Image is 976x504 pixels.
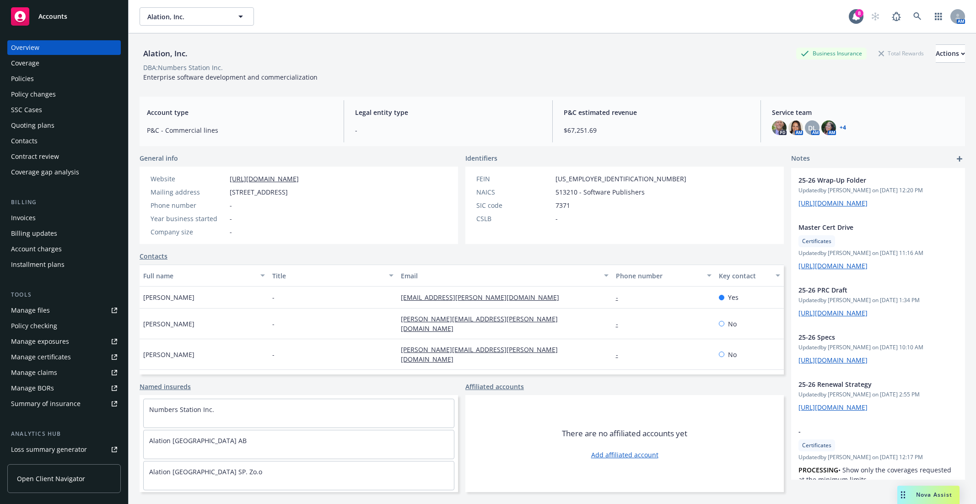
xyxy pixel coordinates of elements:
button: Nova Assist [897,486,960,504]
a: Manage BORs [7,381,121,396]
div: Analytics hub [7,429,121,439]
a: Summary of insurance [7,396,121,411]
div: Full name [143,271,255,281]
a: Alation [GEOGRAPHIC_DATA] SP. Zo.o [149,467,262,476]
div: Summary of insurance [11,396,81,411]
a: Coverage [7,56,121,70]
span: [STREET_ADDRESS] [230,187,288,197]
span: Master Cert Drive [798,222,934,232]
div: Contract review [11,149,59,164]
div: SIC code [476,201,552,210]
a: Manage files [7,303,121,318]
span: Updated by [PERSON_NAME] on [DATE] 12:17 PM [798,453,958,461]
a: SSC Cases [7,103,121,117]
a: Policies [7,71,121,86]
a: Installment plans [7,257,121,272]
a: [URL][DOMAIN_NAME] [798,403,868,412]
a: - [616,320,626,328]
span: Enterprise software development and commercialization [143,73,318,81]
img: photo [788,120,803,135]
a: Switch app [929,7,948,26]
span: - [798,427,934,436]
div: Alation, Inc. [140,48,191,60]
a: Manage certificates [7,350,121,364]
button: Key contact [715,265,784,287]
a: Alation [GEOGRAPHIC_DATA] AB [149,436,247,445]
span: Updated by [PERSON_NAME] on [DATE] 11:16 AM [798,249,958,257]
a: add [954,153,965,164]
span: $67,251.69 [564,125,750,135]
a: Manage exposures [7,334,121,349]
div: Manage files [11,303,50,318]
button: Title [269,265,398,287]
span: 25-26 PRC Draft [798,285,934,295]
div: Policy checking [11,319,57,333]
span: There are no affiliated accounts yet [562,428,687,439]
span: [PERSON_NAME] [143,293,194,302]
div: NAICS [476,187,552,197]
a: Search [908,7,927,26]
div: Manage claims [11,365,57,380]
span: 25-26 Specs [798,332,934,342]
span: - [230,214,232,223]
span: [PERSON_NAME] [143,350,194,359]
div: 25-26 Renewal StrategyUpdatedby [PERSON_NAME] on [DATE] 2:55 PM[URL][DOMAIN_NAME] [791,372,965,419]
div: CSLB [476,214,552,223]
div: Actions [936,45,965,62]
span: 25-26 Renewal Strategy [798,379,934,389]
div: Drag to move [897,486,909,504]
div: Account charges [11,242,62,256]
div: Quoting plans [11,118,54,133]
div: DBA: Numbers Station Inc. [143,63,223,72]
div: Coverage [11,56,39,70]
img: photo [821,120,836,135]
a: - [616,350,626,359]
div: FEIN [476,174,552,184]
a: Account charges [7,242,121,256]
a: Overview [7,40,121,55]
span: DL [808,123,816,133]
div: Year business started [151,214,226,223]
a: Affiliated accounts [465,382,524,391]
div: Phone number [616,271,701,281]
a: [EMAIL_ADDRESS][PERSON_NAME][DOMAIN_NAME] [401,293,566,302]
div: Manage BORs [11,381,54,396]
span: - [355,125,541,135]
a: Invoices [7,211,121,225]
div: Website [151,174,226,184]
span: Legal entity type [355,108,541,117]
a: Quoting plans [7,118,121,133]
span: Account type [147,108,333,117]
div: Phone number [151,201,226,210]
span: Updated by [PERSON_NAME] on [DATE] 1:34 PM [798,296,958,304]
span: Certificates [802,237,831,245]
span: 7371 [555,201,570,210]
div: Master Cert DriveCertificatesUpdatedby [PERSON_NAME] on [DATE] 11:16 AM[URL][DOMAIN_NAME] [791,215,965,278]
a: [URL][DOMAIN_NAME] [798,261,868,270]
div: 25-26 PRC DraftUpdatedby [PERSON_NAME] on [DATE] 1:34 PM[URL][DOMAIN_NAME] [791,278,965,325]
a: [PERSON_NAME][EMAIL_ADDRESS][PERSON_NAME][DOMAIN_NAME] [401,345,558,363]
button: Phone number [612,265,715,287]
span: Open Client Navigator [17,474,85,483]
a: [URL][DOMAIN_NAME] [798,309,868,317]
a: Manage claims [7,365,121,380]
a: Coverage gap analysis [7,165,121,179]
a: Loss summary generator [7,442,121,457]
a: +4 [840,125,846,130]
span: - [272,319,275,329]
span: Nova Assist [916,491,952,499]
button: Actions [936,44,965,63]
span: 513210 - Software Publishers [555,187,645,197]
button: Email [397,265,612,287]
strong: PROCESSING [798,466,838,474]
span: No [728,319,737,329]
span: - [230,227,232,237]
a: - [616,293,626,302]
div: Contacts [11,134,38,148]
div: Installment plans [11,257,65,272]
span: P&C estimated revenue [564,108,750,117]
div: Manage exposures [11,334,69,349]
div: Business Insurance [796,48,867,59]
span: - [272,293,275,302]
